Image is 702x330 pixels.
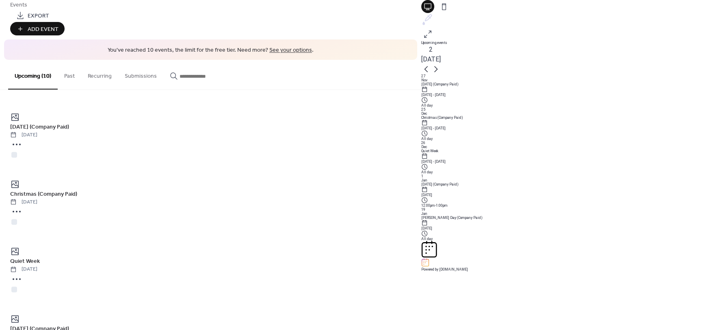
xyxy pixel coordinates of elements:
span: [DATE] - [DATE] [421,126,446,130]
div: Christmas (Company Paid) [421,116,702,120]
span: Quiet Week [10,257,40,266]
div: 27 [421,74,702,78]
div: ​ [421,197,702,203]
div: ​ [421,220,702,226]
span: All day [421,137,433,141]
span: [DATE] - [DATE] [421,93,446,97]
button: Past [58,60,81,89]
span: Add Event [28,25,58,34]
div: ​ [421,153,702,160]
span: [DATE] (Company Paid) [10,122,69,131]
div: ​ [421,97,702,103]
a: [DATE] (Company Paid) [10,125,69,129]
span: [DATE] [10,131,411,138]
span: [DATE] - [DATE] [421,160,446,164]
span: [DATE] [421,193,432,197]
a: Quiet Week [10,259,40,263]
a: See your options [269,45,312,56]
a: [DOMAIN_NAME] [439,267,468,271]
span: Christmas (Company Paid) [10,190,77,198]
div: Jan [421,212,702,216]
a: Add Event [10,30,65,34]
button: Add Event [10,22,65,35]
span: All day [421,103,433,107]
span: 1:00pm [436,203,448,208]
div: 1 [421,174,702,178]
span: Export [28,12,49,20]
div: Nov [421,78,702,82]
div: 19 [421,208,702,212]
div: 25 [421,107,702,111]
span: 12:00pm [421,203,435,208]
div: [DATE] (Company Paid) [421,182,702,186]
div: ​ [421,86,702,93]
div: ​ [421,164,702,170]
div: Dec [421,145,702,149]
span: All day [421,237,433,241]
button: Submissions [118,60,163,89]
div: Upcoming events [421,41,702,45]
span: [DATE] [421,226,432,230]
div: Powered by [421,267,702,271]
div: ​ [421,120,702,126]
span: [DATE] [10,198,411,205]
button: Upcoming (10) [8,60,58,90]
div: Jan [421,178,702,182]
a: Christmas (Company Paid) [10,192,77,196]
div: ​ [421,186,702,193]
span: All day [421,170,433,174]
button: Recurring [81,60,118,89]
span: - [435,203,436,208]
div: [PERSON_NAME] Day (Company Paid) [421,216,702,220]
a: Export [10,9,55,22]
div: [DATE] (Company Paid) [421,82,702,86]
div: Quiet Week [421,149,702,153]
div: ​ [421,230,702,237]
div: ​ [421,130,702,137]
button: 2[DATE] [418,43,444,66]
span: [DATE] [10,266,411,273]
div: 26 [421,141,702,145]
div: Dec [421,111,702,116]
span: You've reached 10 events, the limit for the free tier. Need more? . [12,46,409,55]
